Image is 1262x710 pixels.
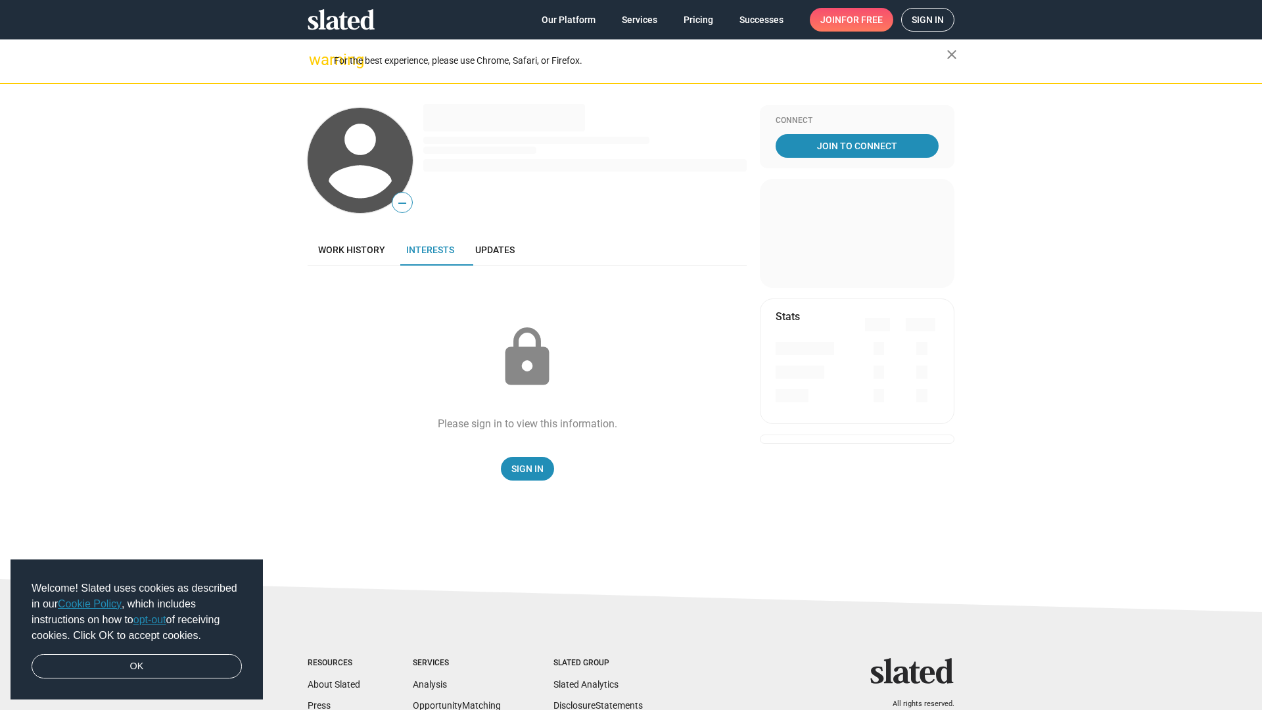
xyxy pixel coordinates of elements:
mat-card-title: Stats [776,310,800,323]
div: cookieconsent [11,559,263,700]
a: About Slated [308,679,360,690]
a: Interests [396,234,465,266]
span: — [392,195,412,212]
a: Services [611,8,668,32]
div: For the best experience, please use Chrome, Safari, or Firefox. [334,52,947,70]
span: Our Platform [542,8,596,32]
a: Our Platform [531,8,606,32]
a: dismiss cookie message [32,654,242,679]
mat-icon: warning [309,52,325,68]
div: Resources [308,658,360,669]
span: Updates [475,245,515,255]
a: Work history [308,234,396,266]
span: Join [820,8,883,32]
span: Services [622,8,657,32]
a: Sign In [501,457,554,481]
span: Join To Connect [778,134,936,158]
span: Work history [318,245,385,255]
a: Successes [729,8,794,32]
div: Please sign in to view this information. [438,417,617,431]
mat-icon: close [944,47,960,62]
div: Connect [776,116,939,126]
div: Slated Group [553,658,643,669]
a: Slated Analytics [553,679,619,690]
span: Sign in [912,9,944,31]
span: Welcome! Slated uses cookies as described in our , which includes instructions on how to of recei... [32,580,242,644]
a: Join To Connect [776,134,939,158]
span: Successes [739,8,783,32]
mat-icon: lock [494,325,560,390]
a: Pricing [673,8,724,32]
a: Updates [465,234,525,266]
span: Pricing [684,8,713,32]
a: Sign in [901,8,954,32]
a: Analysis [413,679,447,690]
span: for free [841,8,883,32]
a: Joinfor free [810,8,893,32]
a: Cookie Policy [58,598,122,609]
a: opt-out [133,614,166,625]
span: Sign In [511,457,544,481]
span: Interests [406,245,454,255]
div: Services [413,658,501,669]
